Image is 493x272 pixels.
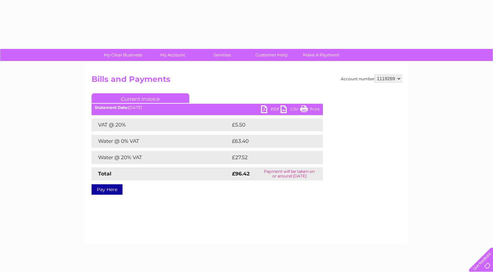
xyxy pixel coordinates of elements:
[294,49,348,61] a: Make A Payment
[96,49,150,61] a: My Clear Business
[230,151,309,164] td: £27.52
[245,49,298,61] a: Customer Help
[232,171,250,177] strong: £96.42
[341,75,402,83] div: Account number
[92,105,323,110] div: [DATE]
[92,184,123,195] a: Pay Here
[230,118,308,131] td: £5.50
[261,105,281,115] a: PDF
[195,49,249,61] a: Services
[92,118,230,131] td: VAT @ 20%
[92,151,230,164] td: Water @ 20% VAT
[98,171,111,177] strong: Total
[95,105,128,110] b: Statement Date:
[146,49,199,61] a: My Account
[92,75,402,87] h2: Bills and Payments
[256,167,323,180] td: Payment will be taken on or around [DATE]
[300,105,320,115] a: Print
[92,93,189,103] a: Current Invoice
[281,105,300,115] a: CSV
[230,135,310,148] td: £63.40
[92,135,230,148] td: Water @ 0% VAT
